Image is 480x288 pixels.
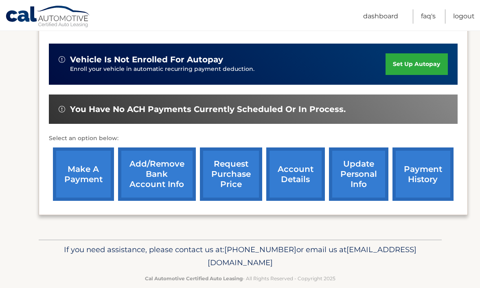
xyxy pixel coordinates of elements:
a: Logout [453,9,475,24]
a: make a payment [53,147,114,201]
strong: Cal Automotive Certified Auto Leasing [145,275,243,281]
p: - All Rights Reserved - Copyright 2025 [44,274,436,283]
a: update personal info [329,147,388,201]
a: set up autopay [386,53,447,75]
a: Cal Automotive [5,5,91,29]
img: alert-white.svg [59,56,65,63]
a: Add/Remove bank account info [118,147,196,201]
p: If you need assistance, please contact us at: or email us at [44,243,436,269]
span: You have no ACH payments currently scheduled or in process. [70,104,346,114]
a: payment history [392,147,454,201]
img: alert-white.svg [59,106,65,112]
p: Select an option below: [49,134,458,143]
a: Dashboard [363,9,398,24]
span: [PHONE_NUMBER] [224,245,296,254]
span: [EMAIL_ADDRESS][DOMAIN_NAME] [208,245,416,267]
span: vehicle is not enrolled for autopay [70,55,223,65]
p: Enroll your vehicle in automatic recurring payment deduction. [70,65,386,74]
a: account details [266,147,325,201]
a: FAQ's [421,9,436,24]
a: request purchase price [200,147,262,201]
